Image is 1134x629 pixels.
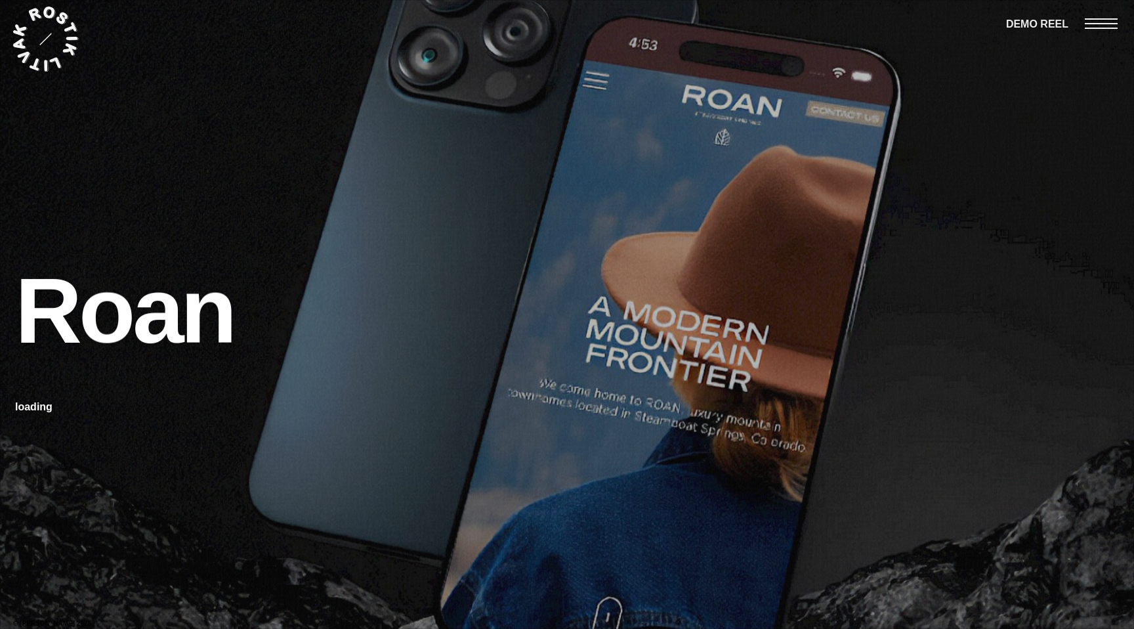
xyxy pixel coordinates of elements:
div: loading [15,399,52,416]
div: o [79,265,132,357]
div: R [15,265,79,357]
a: Roanloading [13,203,236,427]
a: DEMO REEL [1006,16,1068,33]
div: a [133,265,181,357]
div: n [180,265,234,357]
